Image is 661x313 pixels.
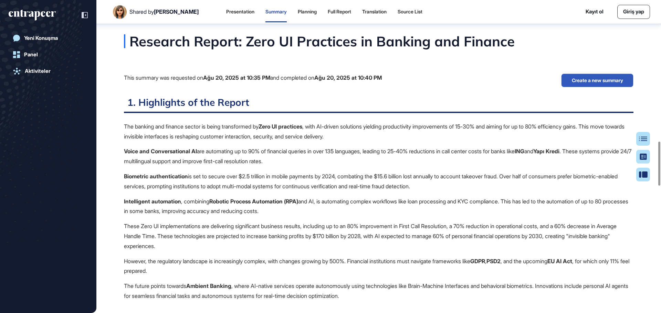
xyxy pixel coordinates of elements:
[124,198,181,205] b: Intelligent automation
[124,74,382,82] div: This summary was requested on and completed on
[124,122,633,142] p: The banking and finance sector is being transformed by , with AI-driven solutions yielding produc...
[124,173,188,180] b: Biometric authentication
[209,198,298,205] b: Robotic Process Automation (RPA)
[124,96,633,113] h2: 1. Highlights of the Report
[586,8,604,16] a: Kayıt ol
[124,281,633,301] p: The future points towards , where AI-native services operate autonomously using technologies like...
[124,256,633,276] p: However, the regulatory landscape is increasingly complex, with changes growing by 500%. Financia...
[9,10,56,21] div: entrapeer-logo
[124,148,197,155] b: Voice and Conversational AI
[113,5,127,19] img: User Image
[24,35,58,41] div: Yeni Konuşma
[328,9,351,15] div: Full Report
[124,197,633,216] p: , combining and AI, is automating complex workflows like loan processing and KYC compliance. This...
[470,258,485,265] b: GDPR
[486,258,501,265] b: PSD2
[561,74,633,87] button: Create a new summary
[617,5,650,19] a: Giriş yap
[124,221,633,251] p: These Zero UI implementations are delivering significant business results, including up to an 80%...
[226,9,254,15] div: Presentation
[124,171,633,191] p: is set to secure over $2.5 trillion in mobile payments by 2024, combating the $15.6 billion lost ...
[398,9,422,15] div: Source List
[129,9,199,15] div: Shared by
[154,8,199,15] span: [PERSON_NAME]
[298,9,317,15] div: Planning
[259,123,302,130] b: Zero UI practices
[25,68,51,74] div: Aktiviteler
[265,9,287,15] div: Summary
[533,148,559,155] b: Yapı Kredi
[515,148,524,155] b: ING
[124,146,633,166] p: are automating up to 90% of financial queries in over 135 languages, leading to 25-40% reductions...
[186,282,231,289] b: Ambient Banking
[547,258,572,265] b: EU AI Act
[362,9,387,15] div: Translation
[203,74,270,81] b: Ağu 20, 2025 at 10:35 PM
[124,34,584,48] div: Research Report: Zero UI Practices in Banking and Finance
[24,52,38,58] div: Panel
[314,74,382,81] b: Ağu 20, 2025 at 10:40 PM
